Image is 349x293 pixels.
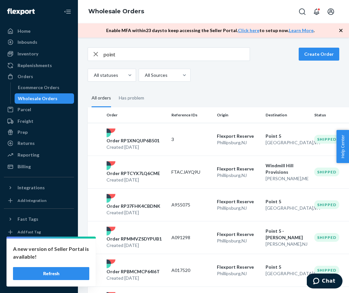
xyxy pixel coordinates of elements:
[106,161,116,170] img: flexport logo
[266,264,309,270] p: Point 5
[106,236,162,242] p: Order RPMMVZSDYPUB1
[4,182,74,193] button: Integrations
[217,133,260,139] p: Flexport Reserve
[15,93,74,104] a: Wholesale Orders
[4,161,74,172] a: Billing
[314,168,339,176] div: Shipped
[15,82,74,93] a: Ecommerce Orders
[18,152,39,158] div: Reporting
[266,139,309,146] p: [GEOGRAPHIC_DATA] , VA
[104,48,250,61] input: Search orders
[18,140,35,146] div: Returns
[4,275,74,285] button: Give Feedback
[4,253,74,263] button: Talk to Support
[4,26,74,36] a: Home
[4,195,74,206] a: Add Integration
[266,205,309,211] p: [GEOGRAPHIC_DATA] , VA
[314,266,339,275] div: Shipped
[266,162,309,175] p: Windmill Hill Provisions
[4,49,74,59] a: Inventory
[217,198,260,205] p: Flexport Reserve
[104,107,169,123] th: Order
[18,84,59,91] div: Ecommerce Orders
[106,177,160,183] p: Created [DATE]
[171,136,212,143] p: 3
[106,137,159,144] p: Order RP1XNQUP6B501
[106,194,116,203] img: flexport logo
[169,107,214,123] th: Reference IDs
[18,129,28,135] div: Prep
[106,128,116,137] img: flexport logo
[18,28,31,34] div: Home
[266,175,309,182] p: [PERSON_NAME] , ME
[263,107,312,123] th: Destination
[18,106,31,113] div: Parcel
[7,8,35,15] img: Flexport logo
[18,163,31,170] div: Billing
[217,231,260,238] p: Flexport Reserve
[106,268,160,275] p: Order RPBMCMCP64I6T
[324,5,337,18] button: Open account menu
[18,39,37,45] div: Inbounds
[217,166,260,172] p: Flexport Reserve
[18,51,38,57] div: Inventory
[18,95,57,102] div: Wholesale Orders
[4,37,74,47] a: Inbounds
[266,133,309,139] p: Point 5
[217,205,260,211] p: Phillipsburg , NJ
[106,242,162,249] p: Created [DATE]
[13,267,89,280] button: Refresh
[4,104,74,115] a: Parcel
[217,139,260,146] p: Phillipsburg , NJ
[18,118,33,124] div: Freight
[18,229,41,235] div: Add Fast Tag
[18,184,45,191] div: Integrations
[106,259,116,268] img: flexport logo
[171,169,212,175] p: FTACJAYQ9U
[4,60,74,71] a: Replenishments
[266,228,309,241] p: Point 5 - [PERSON_NAME]
[4,116,74,126] a: Freight
[299,48,339,61] button: Create Order
[314,233,339,242] div: Shipped
[119,89,144,106] div: Has problem
[106,170,160,177] p: Order RPTCYX7LQ6CME
[4,227,74,237] a: Add Fast Tag
[171,234,212,241] p: A091298
[217,172,260,179] p: Phillipsburg , NJ
[266,241,309,247] p: [PERSON_NAME] , NJ
[171,267,212,274] p: A017520
[144,72,145,78] input: All Sources
[4,242,74,252] a: Settings
[217,264,260,270] p: Flexport Reserve
[4,150,74,160] a: Reporting
[336,130,349,163] button: Help Center
[266,270,309,277] p: [GEOGRAPHIC_DATA] , VA
[214,107,263,123] th: Origin
[4,71,74,82] a: Orders
[18,216,38,222] div: Fast Tags
[106,209,160,216] p: Created [DATE]
[296,5,309,18] button: Open Search Box
[307,274,343,290] iframe: Opens a widget where you can chat to one of our agents
[266,198,309,205] p: Point 5
[4,264,74,274] a: Help Center
[92,89,111,107] div: All orders
[106,227,116,236] img: flexport logo
[310,5,323,18] button: Open notifications
[171,202,212,208] p: A955075
[4,127,74,137] a: Prep
[314,200,339,209] div: Shipped
[106,27,315,34] p: Enable MFA within 23 days to keep accessing the Seller Portal. to setup now. .
[106,144,159,150] p: Created [DATE]
[289,28,314,33] a: Learn More
[83,2,149,21] ol: breadcrumbs
[217,238,260,244] p: Phillipsburg , NJ
[106,275,160,281] p: Created [DATE]
[18,198,46,203] div: Add Integration
[61,5,74,18] button: Close Navigation
[88,8,144,15] a: Wholesale Orders
[18,73,33,80] div: Orders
